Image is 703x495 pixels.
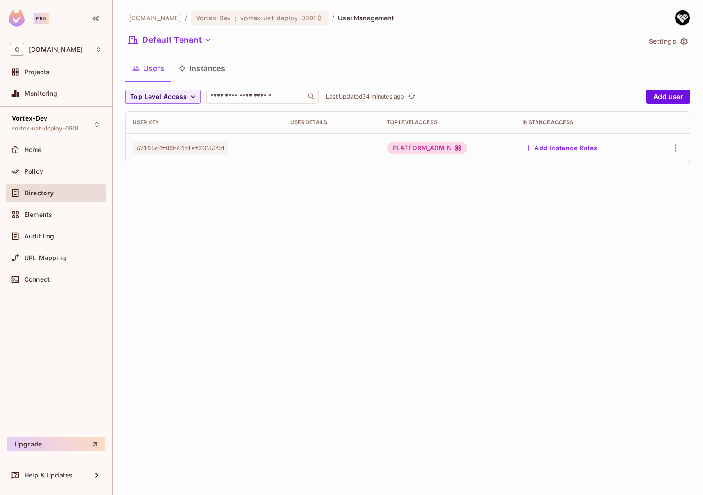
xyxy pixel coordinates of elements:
span: Click to refresh data [404,91,417,102]
div: Pro [34,13,49,24]
div: PLATFORM_ADMIN [387,142,467,154]
span: 67185d4f88b64b1af206509d [133,142,228,154]
div: User Key [133,119,276,126]
button: Top Level Access [125,90,201,104]
span: Monitoring [24,90,58,97]
p: Last Updated 34 minutes ago [326,93,404,100]
span: Policy [24,168,43,175]
span: : [234,14,237,22]
span: User Management [338,13,394,22]
button: Instances [171,57,232,80]
span: vortex-uat-deploy-0901 [12,125,78,132]
button: Upgrade [7,437,105,451]
span: vortex-uat-deploy-0901 [240,13,316,22]
span: Top Level Access [130,91,187,103]
li: / [185,13,187,22]
button: Add Instance Roles [523,141,601,155]
button: Default Tenant [125,33,215,47]
button: Settings [645,34,690,49]
span: Vortex-Dev [12,115,48,122]
span: Elements [24,211,52,218]
img: SReyMgAAAABJRU5ErkJggg== [9,10,25,27]
span: refresh [408,92,415,101]
span: Directory [24,189,54,197]
div: Instance Access [523,119,641,126]
button: Add user [646,90,690,104]
span: Projects [24,68,50,76]
div: Top Level Access [387,119,508,126]
span: Help & Updates [24,472,72,479]
img: Qianwen Li [675,10,690,25]
span: Home [24,146,42,153]
button: refresh [406,91,417,102]
span: Connect [24,276,50,283]
span: Workspace: consoleconnect.com [29,46,82,53]
button: Users [125,57,171,80]
span: Vortex-Dev [196,13,231,22]
li: / [332,13,334,22]
span: Audit Log [24,233,54,240]
div: User Details [290,119,373,126]
span: C [10,43,24,56]
span: URL Mapping [24,254,66,261]
span: the active workspace [129,13,181,22]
